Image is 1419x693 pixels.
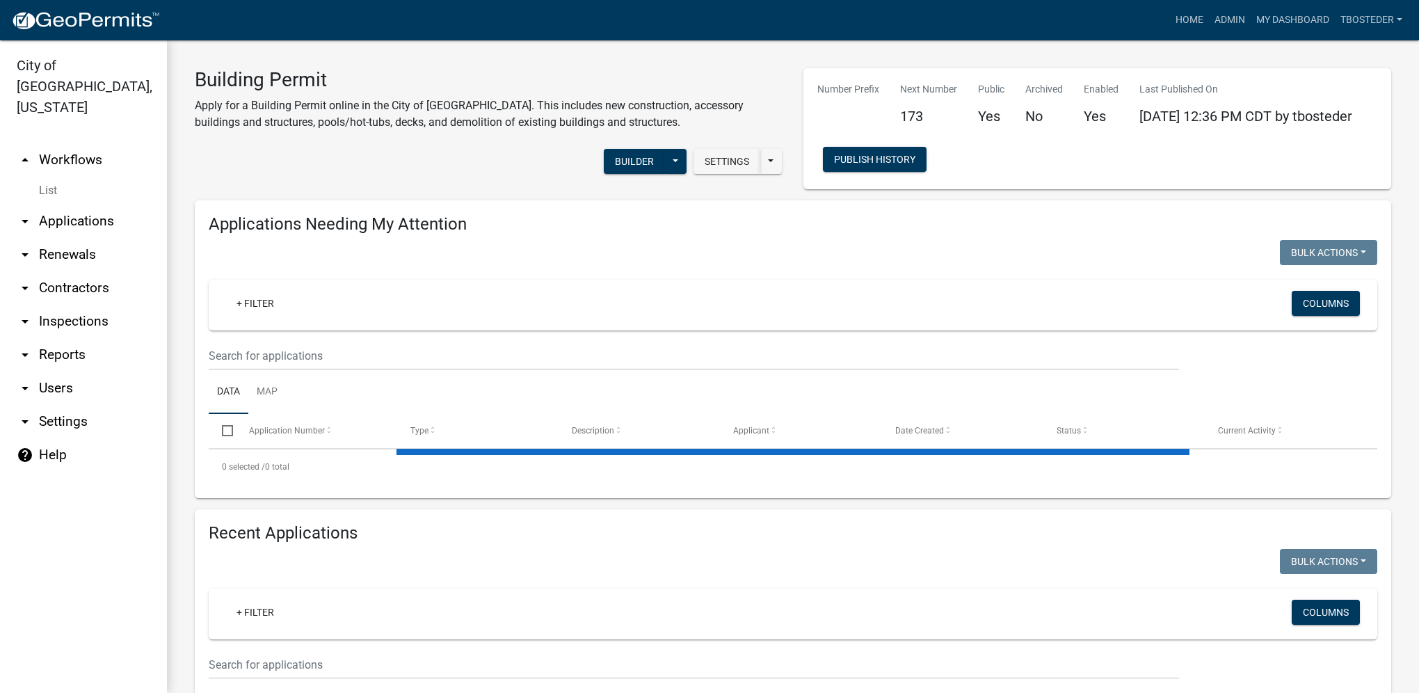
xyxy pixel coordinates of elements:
datatable-header-cell: Applicant [720,414,881,447]
p: Public [978,82,1004,97]
button: Publish History [823,147,927,172]
h5: 173 [900,108,957,125]
span: [DATE] 12:36 PM CDT by tbosteder [1139,108,1352,125]
h4: Recent Applications [209,523,1377,543]
h3: Building Permit [195,68,783,92]
span: Date Created [895,426,944,436]
i: arrow_drop_down [17,413,33,430]
i: arrow_drop_down [17,280,33,296]
a: + Filter [225,291,285,316]
span: Status [1057,426,1081,436]
p: Number Prefix [817,82,879,97]
a: + Filter [225,600,285,625]
a: Home [1170,7,1209,33]
a: Data [209,370,248,415]
button: Columns [1292,600,1360,625]
i: arrow_drop_down [17,346,33,363]
a: tbosteder [1335,7,1408,33]
p: Enabled [1084,82,1119,97]
span: Description [572,426,614,436]
a: Map [248,370,286,415]
datatable-header-cell: Current Activity [1205,414,1366,447]
a: Admin [1209,7,1251,33]
input: Search for applications [209,342,1179,370]
p: Apply for a Building Permit online in the City of [GEOGRAPHIC_DATA]. This includes new constructi... [195,97,783,131]
h4: Applications Needing My Attention [209,214,1377,234]
h5: Yes [1084,108,1119,125]
button: Columns [1292,291,1360,316]
span: Current Activity [1218,426,1276,436]
div: 0 total [209,449,1377,484]
span: Type [410,426,428,436]
i: arrow_drop_down [17,246,33,263]
p: Last Published On [1139,82,1352,97]
i: arrow_drop_up [17,152,33,168]
button: Bulk Actions [1280,240,1377,265]
datatable-header-cell: Type [397,414,559,447]
h5: Yes [978,108,1004,125]
datatable-header-cell: Application Number [235,414,396,447]
button: Bulk Actions [1280,549,1377,574]
span: Application Number [249,426,325,436]
datatable-header-cell: Select [209,414,235,447]
h5: No [1025,108,1063,125]
button: Settings [694,149,760,174]
input: Search for applications [209,651,1179,679]
i: help [17,447,33,463]
p: Next Number [900,82,957,97]
i: arrow_drop_down [17,313,33,330]
p: Archived [1025,82,1063,97]
datatable-header-cell: Status [1043,414,1205,447]
i: arrow_drop_down [17,380,33,397]
datatable-header-cell: Description [559,414,720,447]
span: Applicant [733,426,769,436]
datatable-header-cell: Date Created [881,414,1043,447]
button: Builder [604,149,665,174]
i: arrow_drop_down [17,213,33,230]
span: 0 selected / [222,462,265,472]
wm-modal-confirm: Workflow Publish History [823,155,927,166]
a: My Dashboard [1251,7,1335,33]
